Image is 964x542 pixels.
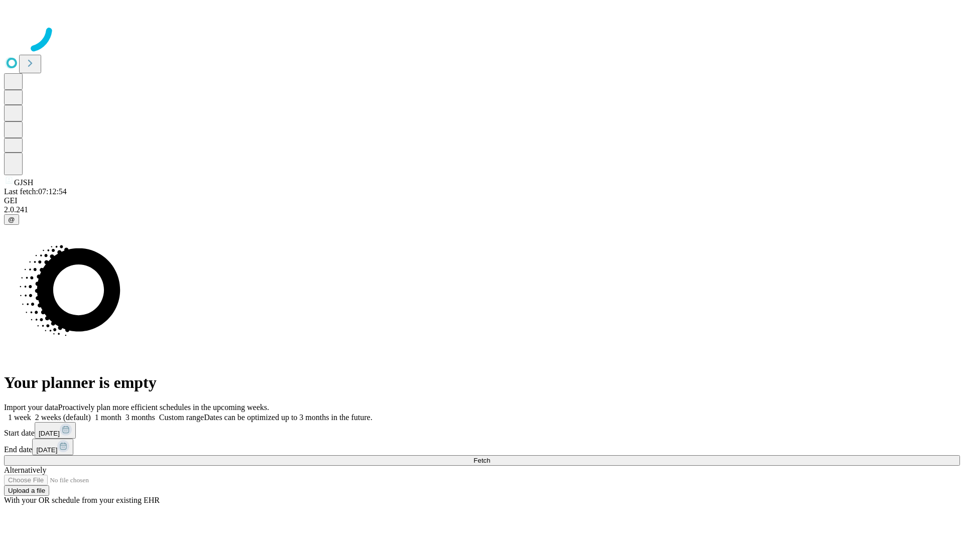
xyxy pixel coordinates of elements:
[4,496,160,504] span: With your OR schedule from your existing EHR
[4,422,960,439] div: Start date
[58,403,269,412] span: Proactively plan more efficient schedules in the upcoming weeks.
[14,178,33,187] span: GJSH
[35,413,91,422] span: 2 weeks (default)
[4,196,960,205] div: GEI
[4,439,960,455] div: End date
[4,485,49,496] button: Upload a file
[32,439,73,455] button: [DATE]
[4,466,46,474] span: Alternatively
[159,413,204,422] span: Custom range
[39,430,60,437] span: [DATE]
[4,187,67,196] span: Last fetch: 07:12:54
[95,413,122,422] span: 1 month
[4,205,960,214] div: 2.0.241
[473,457,490,464] span: Fetch
[4,455,960,466] button: Fetch
[4,214,19,225] button: @
[8,413,31,422] span: 1 week
[36,446,57,454] span: [DATE]
[35,422,76,439] button: [DATE]
[204,413,372,422] span: Dates can be optimized up to 3 months in the future.
[4,403,58,412] span: Import your data
[126,413,155,422] span: 3 months
[4,373,960,392] h1: Your planner is empty
[8,216,15,223] span: @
